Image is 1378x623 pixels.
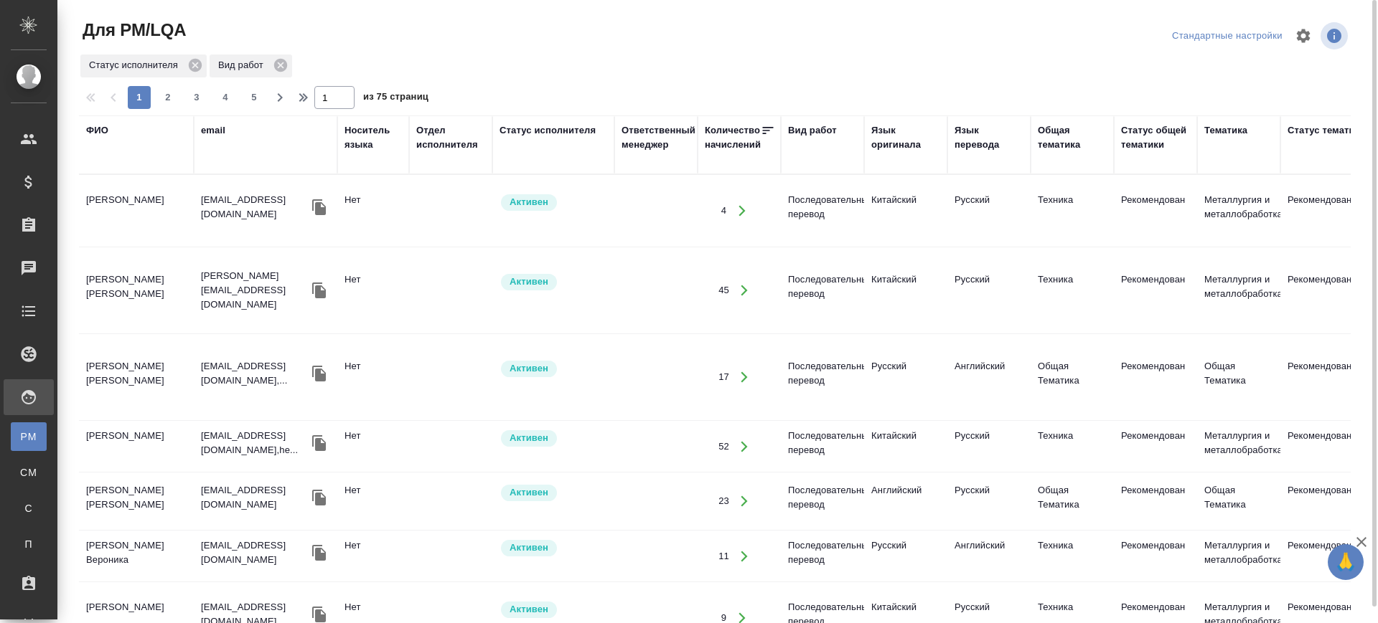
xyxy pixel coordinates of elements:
td: Нет [337,186,409,236]
div: Тематика [1204,123,1247,138]
div: Ответственный менеджер [622,123,695,152]
td: Рекомендован [1114,476,1197,526]
button: Открыть работы [730,541,759,571]
p: Активен [510,541,548,555]
td: Нет [337,531,409,581]
div: Статус исполнителя [500,123,596,138]
td: Нет [337,352,409,402]
p: [EMAIL_ADDRESS][DOMAIN_NAME],he... [201,429,309,457]
div: 52 [718,439,729,454]
p: [EMAIL_ADDRESS][DOMAIN_NAME] [201,193,309,222]
button: Открыть работы [730,276,759,305]
td: [PERSON_NAME] [PERSON_NAME] [79,476,194,526]
td: Металлургия и металлобработка [1197,265,1280,315]
a: PM [11,422,47,451]
td: Общая Тематика [1197,352,1280,402]
div: Язык оригинала [871,123,940,152]
div: Рядовой исполнитель: назначай с учетом рейтинга [500,193,607,212]
td: Металлургия и металлобработка [1197,531,1280,581]
div: Количество начислений [705,123,761,152]
div: Общая тематика [1038,123,1107,152]
a: CM [11,458,47,487]
button: Скопировать [309,432,330,454]
div: 11 [718,549,729,563]
p: Статус исполнителя [89,58,183,72]
span: из 75 страниц [363,88,428,109]
td: Общая Тематика [1031,352,1114,402]
a: С [11,494,47,523]
div: split button [1168,25,1286,47]
td: Последовательный перевод [781,476,864,526]
td: Последовательный перевод [781,422,864,472]
button: Открыть работы [730,487,759,516]
td: Последовательный перевод [781,531,864,581]
td: [PERSON_NAME] [PERSON_NAME] [79,352,194,402]
span: 3 [185,90,208,105]
div: Вид работ [210,54,292,77]
td: Общая Тематика [1197,476,1280,526]
td: Последовательный перевод [781,352,864,402]
td: Китайский [864,186,947,236]
td: Русский [864,531,947,581]
span: 5 [243,90,266,105]
td: Китайский [864,422,947,472]
td: Русский [947,186,1031,236]
div: Рядовой исполнитель: назначай с учетом рейтинга [500,600,607,619]
td: Металлургия и металлобработка [1197,186,1280,236]
td: Английский [947,352,1031,402]
button: Открыть работы [730,363,759,392]
span: CM [18,465,39,480]
td: Нет [337,476,409,526]
div: Рядовой исполнитель: назначай с учетом рейтинга [500,272,607,292]
button: 🙏 [1328,544,1364,580]
div: Статус исполнителя [80,54,207,77]
button: 4 [214,86,237,109]
div: Статус общей тематики [1121,123,1190,152]
div: email [201,123,225,138]
button: Скопировать [309,487,330,508]
div: 45 [718,283,729,298]
td: Рекомендован [1114,265,1197,315]
button: Скопировать [309,280,330,301]
span: Для PM/LQA [79,19,186,42]
button: Скопировать [309,542,330,563]
div: 23 [718,494,729,508]
span: PM [18,429,39,444]
p: [EMAIL_ADDRESS][DOMAIN_NAME] [201,483,309,512]
div: Вид работ [788,123,837,138]
td: Последовательный перевод [781,186,864,236]
span: Посмотреть информацию [1321,22,1351,49]
td: Рекомендован [1114,531,1197,581]
td: Рекомендован [1114,422,1197,472]
p: [EMAIL_ADDRESS][DOMAIN_NAME],... [201,359,309,388]
td: Последовательный перевод [781,265,864,315]
td: [PERSON_NAME] [PERSON_NAME] [79,265,194,315]
p: Активен [510,195,548,209]
td: Нет [337,265,409,315]
span: П [18,537,39,551]
td: Техника [1031,422,1114,472]
td: [PERSON_NAME] [79,422,194,472]
div: Статус тематики [1288,123,1365,138]
div: 17 [718,370,729,384]
div: Носитель языка [344,123,402,152]
button: Скопировать [309,363,330,384]
td: Общая Тематика [1031,476,1114,526]
p: Вид работ [218,58,268,72]
p: [EMAIL_ADDRESS][DOMAIN_NAME] [201,538,309,567]
div: ФИО [86,123,108,138]
td: Русский [947,265,1031,315]
button: 3 [185,86,208,109]
span: 2 [156,90,179,105]
div: Рядовой исполнитель: назначай с учетом рейтинга [500,483,607,503]
td: Техника [1031,186,1114,236]
td: Металлургия и металлобработка [1197,422,1280,472]
td: Русский [864,352,947,402]
div: Язык перевода [955,123,1023,152]
td: Рекомендован [1114,352,1197,402]
button: Открыть работы [730,432,759,461]
span: Настроить таблицу [1286,19,1321,53]
td: Английский [947,531,1031,581]
td: Русский [947,422,1031,472]
a: П [11,530,47,558]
